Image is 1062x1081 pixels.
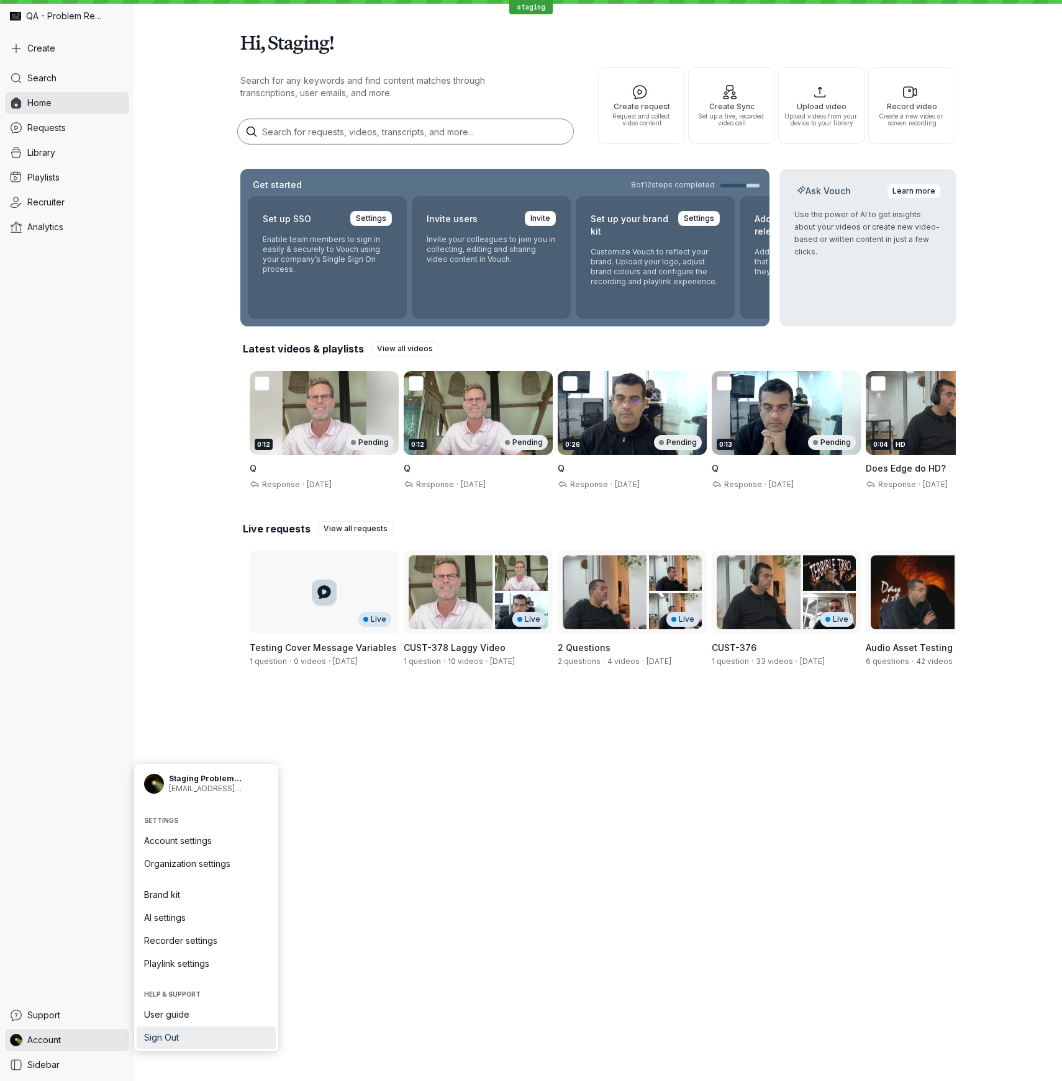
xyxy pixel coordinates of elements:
[483,657,490,666] span: ·
[654,435,702,450] div: Pending
[712,463,719,473] span: Q
[238,119,573,144] input: Search for requests, videos, transcripts, and more...
[27,97,52,109] span: Home
[144,835,268,847] span: Account settings
[591,247,720,287] p: Customize Vouch to reflect your brand. Upload your logo, adjust brand colours and configure the r...
[333,657,358,666] span: Created by Staging Problem Reproduction
[784,113,860,127] span: Upload videos from your device to your library
[243,342,364,356] h2: Latest videos & playlists
[427,235,556,264] p: Invite your colleagues to join you in collecting, editing and sharing video content in Vouch.
[307,480,332,489] span: [DATE]
[868,67,955,144] button: Record videoCreate a new video or screen recording
[404,642,506,653] span: CUST-378 Laggy Video
[892,185,935,197] span: Learn more
[794,209,941,258] p: Use the power of AI to get insights about your videos or create new video-based or written conten...
[287,657,294,666] span: ·
[778,67,865,144] button: Upload videoUpload videos from your device to your library
[5,216,129,238] a: Analytics
[591,211,671,240] h2: Set up your brand kit
[5,191,129,213] a: Recruiter
[448,657,483,666] span: 10 videos
[568,480,608,489] span: Response
[525,211,556,226] a: Invite
[461,480,486,489] span: [DATE]
[27,1009,60,1021] span: Support
[250,642,397,653] span: Testing Cover Message Variables
[615,480,640,489] span: [DATE]
[263,211,311,227] h2: Set up SSO
[712,642,756,653] span: CUST-376
[250,463,256,473] span: Q
[10,11,21,22] img: QA - Problem Reproduction avatar
[923,480,948,489] span: [DATE]
[250,657,287,666] span: 1 question
[608,480,615,490] span: ·
[404,657,441,666] span: 1 question
[5,117,129,139] a: Requests
[640,657,647,666] span: ·
[26,10,106,22] span: QA - Problem Reproduction
[137,1003,276,1026] a: User guide
[5,37,129,60] button: Create
[607,657,640,666] span: 4 videos
[762,480,769,490] span: ·
[601,657,607,666] span: ·
[5,1054,129,1076] a: Sidebar
[604,102,679,110] span: Create request
[263,235,392,274] p: Enable team members to sign in easily & securely to Vouch using your company’s Single Sign On pro...
[5,92,129,114] a: Home
[874,102,950,110] span: Record video
[144,858,268,870] span: Organization settings
[144,774,164,794] img: Staging Problem Reproduction avatar
[169,774,268,784] span: Staging Problem Reproduction
[5,67,129,89] a: Search
[694,102,769,110] span: Create Sync
[866,463,946,473] span: Does Edge do HD?
[784,102,860,110] span: Upload video
[563,439,583,450] div: 0:26
[441,657,448,666] span: ·
[454,480,461,490] span: ·
[722,480,762,489] span: Response
[27,122,66,134] span: Requests
[490,657,515,666] span: Created by Staging Problem Reproduction
[27,42,55,55] span: Create
[755,247,884,277] p: Add your own content release form that responders agree to when they record using Vouch.
[530,212,550,225] span: Invite
[137,907,276,929] a: AI settings
[876,480,916,489] span: Response
[294,657,326,666] span: 0 videos
[916,480,923,490] span: ·
[250,179,304,191] h2: Get started
[144,958,268,970] span: Playlink settings
[427,211,478,227] h2: Invite users
[243,522,311,536] h2: Live requests
[909,657,916,666] span: ·
[808,435,856,450] div: Pending
[712,657,749,666] span: 1 question
[558,657,601,666] span: 2 questions
[866,642,953,653] span: Audio Asset Testing
[800,657,825,666] span: Created by Staging Problem Reproduction
[326,657,333,666] span: ·
[604,113,679,127] span: Request and collect video content
[794,185,853,197] h2: Ask Vouch
[414,480,454,489] span: Response
[144,817,268,824] span: Settings
[137,930,276,952] a: Recorder settings
[240,25,956,60] h1: Hi, Staging!
[694,113,769,127] span: Set up a live, recorded video call
[916,657,953,666] span: 42 videos
[356,212,386,225] span: Settings
[137,884,276,906] a: Brand kit
[647,657,671,666] span: Created by Staging Problem Reproduction
[169,784,268,794] span: [EMAIL_ADDRESS][DOMAIN_NAME]
[144,990,268,998] span: Help & support
[558,463,565,473] span: Q
[255,439,273,450] div: 0:12
[27,1034,61,1046] span: Account
[688,67,775,144] button: Create SyncSet up a live, recorded video call
[371,341,438,356] a: View all videos
[409,439,427,450] div: 0:12
[631,180,760,190] a: 8of12steps completed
